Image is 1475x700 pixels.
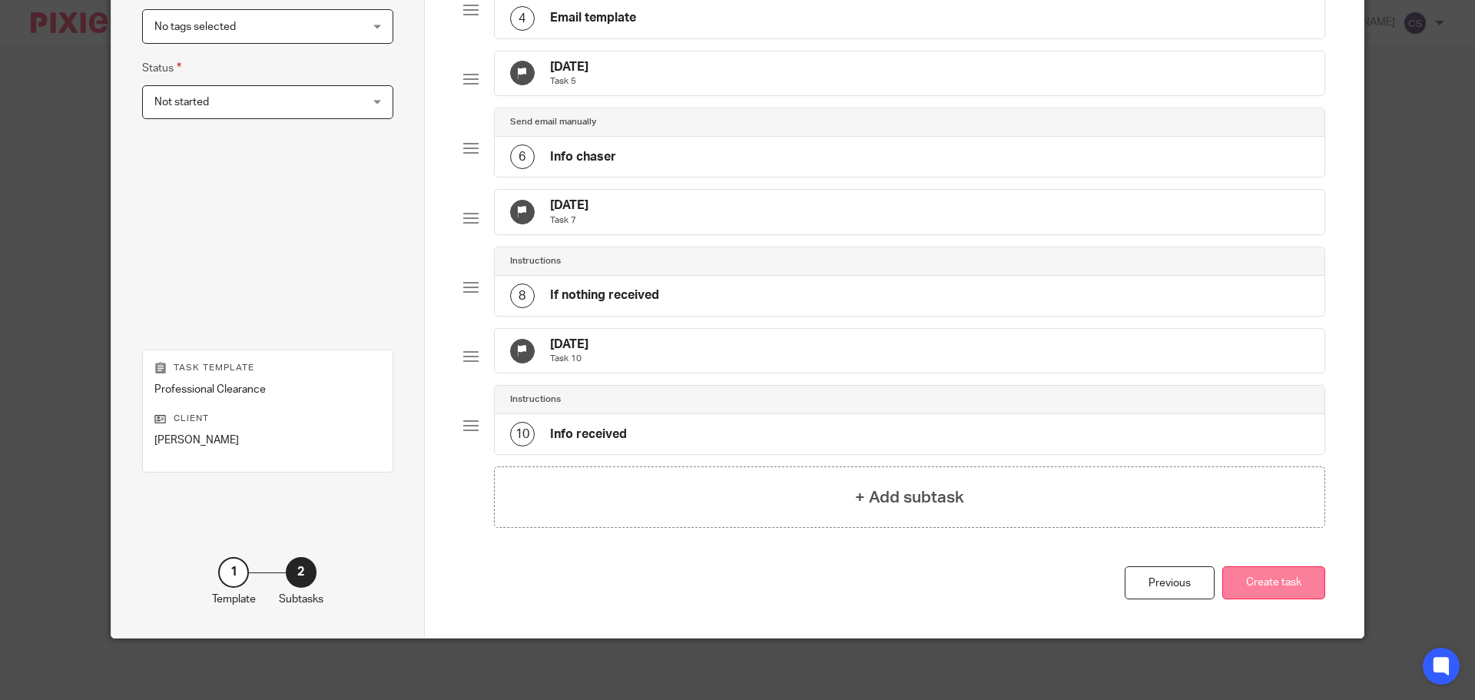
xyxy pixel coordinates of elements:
[550,197,588,214] h4: [DATE]
[550,10,636,26] h4: Email template
[510,284,535,308] div: 8
[550,214,588,227] p: Task 7
[510,255,561,267] h4: Instructions
[1125,566,1215,599] div: Previous
[1222,566,1325,599] button: Create task
[154,433,381,448] p: [PERSON_NAME]
[154,22,236,32] span: No tags selected
[550,353,588,365] p: Task 10
[286,557,317,588] div: 2
[510,116,596,128] h4: Send email manually
[154,382,381,397] p: Professional Clearance
[154,97,209,108] span: Not started
[154,362,381,374] p: Task template
[550,149,616,165] h4: Info chaser
[510,393,561,406] h4: Instructions
[550,337,588,353] h4: [DATE]
[218,557,249,588] div: 1
[510,6,535,31] div: 4
[550,59,588,75] h4: [DATE]
[855,486,964,509] h4: + Add subtask
[550,287,659,304] h4: If nothing received
[510,144,535,169] div: 6
[550,75,588,88] p: Task 5
[510,422,535,446] div: 10
[142,59,181,77] label: Status
[550,426,627,443] h4: Info received
[154,413,381,425] p: Client
[212,592,256,607] p: Template
[279,592,323,607] p: Subtasks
